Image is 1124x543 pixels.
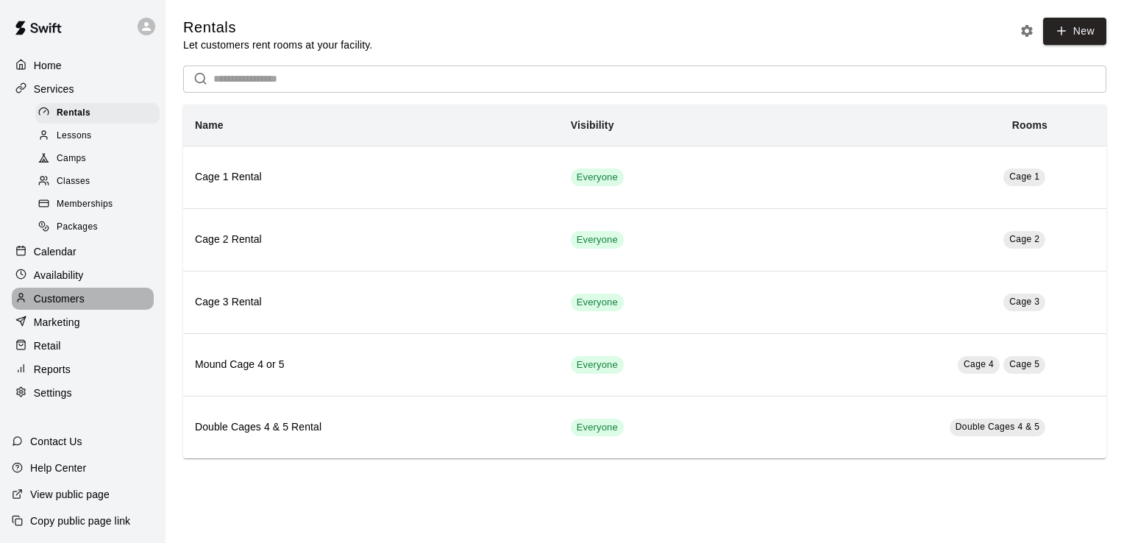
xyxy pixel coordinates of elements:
div: Memberships [35,194,160,215]
div: This service is visible to all of your customers [571,168,624,186]
h5: Rentals [183,18,372,38]
p: Marketing [34,315,80,330]
p: Availability [34,268,84,283]
p: Let customers rent rooms at your facility. [183,38,372,52]
span: Cage 4 [964,359,994,369]
b: Rooms [1012,119,1047,131]
span: Double Cages 4 & 5 [956,422,1040,432]
span: Everyone [571,233,624,247]
div: Classes [35,171,160,192]
span: Everyone [571,171,624,185]
p: Contact Us [30,434,82,449]
span: Cage 3 [1009,297,1039,307]
h6: Cage 3 Rental [195,294,547,310]
p: Copy public page link [30,514,130,528]
div: This service is visible to all of your customers [571,231,624,249]
p: Services [34,82,74,96]
span: Cage 5 [1009,359,1039,369]
a: Memberships [35,194,166,216]
span: Everyone [571,296,624,310]
div: Packages [35,217,160,238]
table: simple table [183,104,1106,458]
h6: Cage 2 Rental [195,232,547,248]
a: Classes [35,171,166,194]
p: View public page [30,487,110,502]
a: Services [12,78,154,100]
span: Packages [57,220,98,235]
span: Everyone [571,421,624,435]
div: This service is visible to all of your customers [571,419,624,436]
span: Lessons [57,129,92,143]
a: Calendar [12,241,154,263]
div: Camps [35,149,160,169]
a: Reports [12,358,154,380]
span: Cage 1 [1009,171,1039,182]
p: Settings [34,386,72,400]
a: Retail [12,335,154,357]
span: Rentals [57,106,90,121]
a: Lessons [35,124,166,147]
div: Rentals [35,103,160,124]
a: Home [12,54,154,77]
b: Name [195,119,224,131]
h6: Double Cages 4 & 5 Rental [195,419,547,436]
a: Marketing [12,311,154,333]
div: This service is visible to all of your customers [571,356,624,374]
h6: Cage 1 Rental [195,169,547,185]
a: Camps [35,148,166,171]
a: Customers [12,288,154,310]
p: Retail [34,338,61,353]
h6: Mound Cage 4 or 5 [195,357,547,373]
a: Settings [12,382,154,404]
a: Packages [35,216,166,239]
p: Reports [34,362,71,377]
div: Lessons [35,126,160,146]
a: New [1043,18,1106,45]
p: Calendar [34,244,77,259]
p: Customers [34,291,85,306]
div: This service is visible to all of your customers [571,294,624,311]
a: Availability [12,264,154,286]
a: Rentals [35,102,166,124]
p: Home [34,58,62,73]
button: Rental settings [1016,20,1038,42]
span: Camps [57,152,86,166]
span: Cage 2 [1009,234,1039,244]
span: Memberships [57,197,113,212]
span: Classes [57,174,90,189]
b: Visibility [571,119,614,131]
p: Help Center [30,461,86,475]
span: Everyone [571,358,624,372]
